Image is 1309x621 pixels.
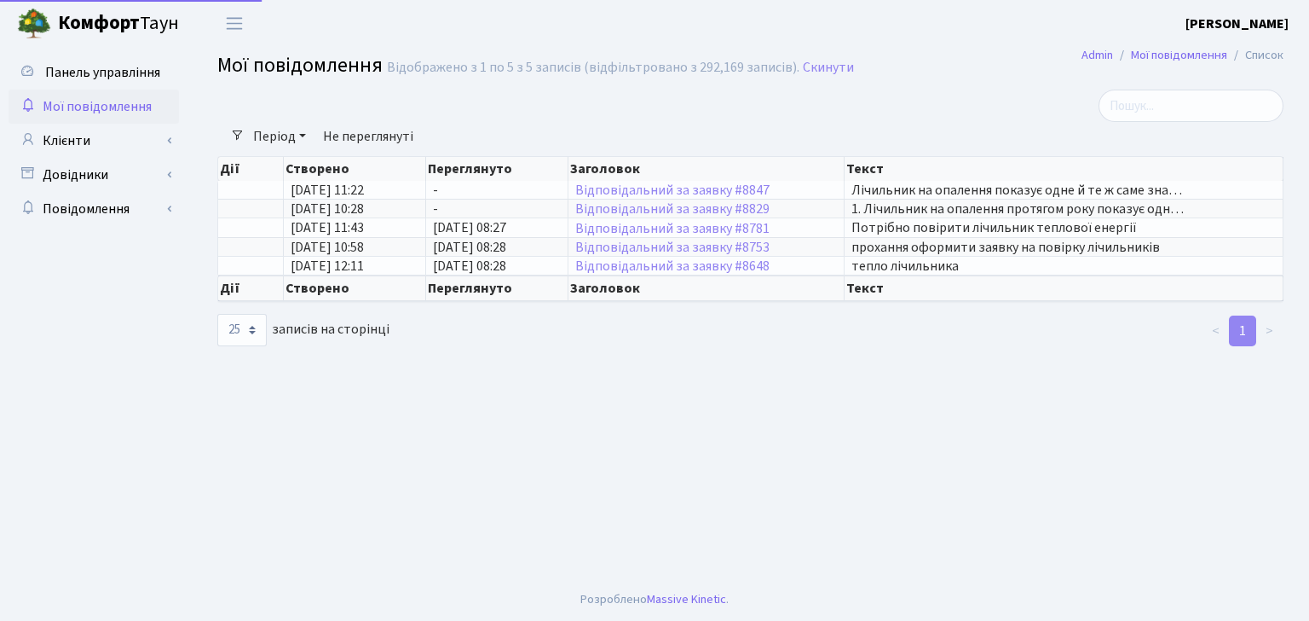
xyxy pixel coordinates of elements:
[291,219,364,238] span: [DATE] 11:43
[218,276,284,301] th: Дії
[803,60,854,76] a: Скинути
[58,9,179,38] span: Таун
[17,7,51,41] img: logo.png
[291,181,364,200] span: [DATE] 11:22
[284,276,426,301] th: Створено
[575,200,770,218] a: Відповідальний за заявку #8829
[213,9,256,38] button: Переключити навігацію
[580,590,729,609] div: Розроблено .
[851,219,1137,238] span: Потрібно повірити лічильник теплової енергії
[43,97,152,116] span: Мої повідомлення
[426,276,568,301] th: Переглянуто
[851,200,1184,218] span: 1. Лічильник на опалення протягом року показує одн…
[851,181,1182,200] span: Лічильник на опалення показує одне й те ж саме зна…
[568,157,845,181] th: Заголовок
[217,314,267,346] select: записів на сторінці
[575,219,770,238] a: Відповідальний за заявку #8781
[58,9,140,37] b: Комфорт
[845,157,1283,181] th: Текст
[433,257,506,276] span: [DATE] 08:28
[433,181,438,200] span: -
[845,276,1283,301] th: Текст
[217,314,389,346] label: записів на сторінці
[9,55,179,90] a: Панель управління
[9,192,179,226] a: Повідомлення
[284,157,426,181] th: Створено
[9,158,179,192] a: Довідники
[291,238,364,257] span: [DATE] 10:58
[647,590,726,608] a: Massive Kinetic
[1131,46,1227,64] a: Мої повідомлення
[568,276,845,301] th: Заголовок
[851,238,1160,257] span: прохання оформити заявку на повірку лічильників
[9,90,179,124] a: Мої повідомлення
[246,122,313,151] a: Період
[851,257,959,276] span: тепло лічильника
[575,181,770,200] a: Відповідальний за заявку #8847
[217,50,383,80] span: Мої повідомлення
[575,257,770,276] a: Відповідальний за заявку #8648
[433,238,506,257] span: [DATE] 08:28
[316,122,420,151] a: Не переглянуті
[1185,14,1289,34] a: [PERSON_NAME]
[1099,90,1283,122] input: Пошук...
[291,200,364,218] span: [DATE] 10:28
[1081,46,1113,64] a: Admin
[433,200,438,218] span: -
[9,124,179,158] a: Клієнти
[1229,316,1256,346] a: 1
[291,257,364,276] span: [DATE] 12:11
[1056,38,1309,73] nav: breadcrumb
[1227,46,1283,65] li: Список
[433,219,506,238] span: [DATE] 08:27
[387,60,799,76] div: Відображено з 1 по 5 з 5 записів (відфільтровано з 292,169 записів).
[426,157,568,181] th: Переглянуто
[218,157,284,181] th: Дії
[45,63,160,82] span: Панель управління
[1185,15,1289,33] b: [PERSON_NAME]
[575,238,770,257] a: Відповідальний за заявку #8753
